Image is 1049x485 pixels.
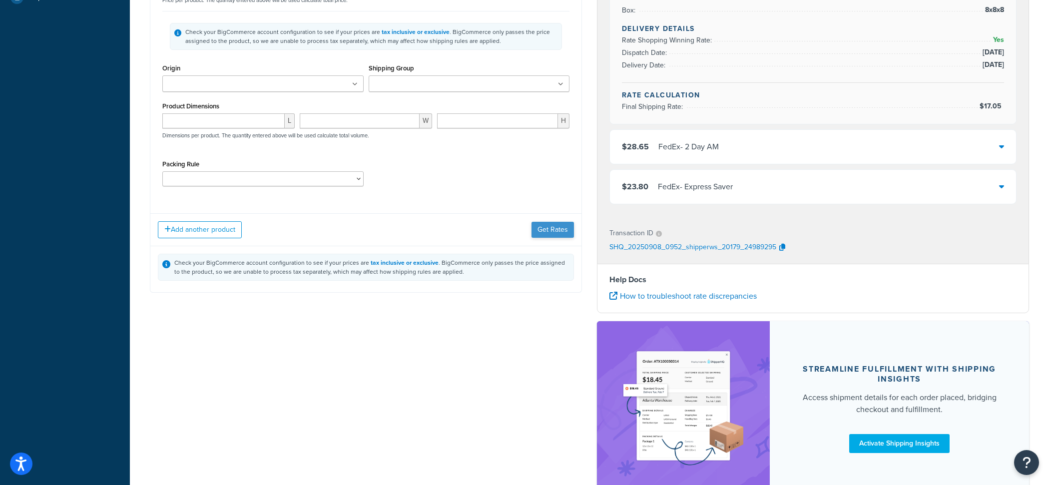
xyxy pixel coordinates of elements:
span: 8x8x8 [983,4,1004,16]
a: tax inclusive or exclusive [382,27,450,36]
p: Transaction ID [609,226,653,240]
span: $17.05 [980,101,1004,111]
label: Shipping Group [369,64,414,72]
h4: Delivery Details [622,23,1004,34]
label: Product Dimensions [162,102,219,110]
button: Open Resource Center [1014,450,1039,475]
span: L [285,113,295,128]
span: [DATE] [980,59,1004,71]
span: [DATE] [980,46,1004,58]
div: Check your BigCommerce account configuration to see if your prices are . BigCommerce only passes ... [174,258,569,276]
button: Get Rates [531,222,574,238]
button: Add another product [158,221,242,238]
span: Yes [991,34,1004,46]
p: SHQ_20250908_0952_shipperws_20179_24989295 [609,240,776,255]
img: feature-image-si-e24932ea9b9fcd0ff835db86be1ff8d589347e8876e1638d903ea230a36726be.png [621,336,746,481]
span: Dispatch Date: [622,47,669,58]
a: Activate Shipping Insights [849,434,950,453]
p: Dimensions per product. The quantity entered above will be used calculate total volume. [160,132,369,139]
span: H [558,113,569,128]
span: $28.65 [622,141,649,152]
span: Final Shipping Rate: [622,101,685,112]
span: Delivery Date: [622,60,668,70]
span: $23.80 [622,181,648,192]
div: Access shipment details for each order placed, bridging checkout and fulfillment. [794,392,1005,416]
label: Packing Rule [162,160,199,168]
a: tax inclusive or exclusive [371,258,439,267]
div: FedEx - Express Saver [658,180,733,194]
span: Rate Shopping Winning Rate: [622,35,714,45]
span: Box: [622,5,638,15]
div: Streamline Fulfillment with Shipping Insights [794,364,1005,384]
span: W [420,113,432,128]
h4: Rate Calculation [622,90,1004,100]
div: FedEx - 2 Day AM [658,140,719,154]
div: Check your BigCommerce account configuration to see if your prices are . BigCommerce only passes ... [185,27,557,45]
h4: Help Docs [609,274,1017,286]
label: Origin [162,64,180,72]
a: How to troubleshoot rate discrepancies [609,290,757,302]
